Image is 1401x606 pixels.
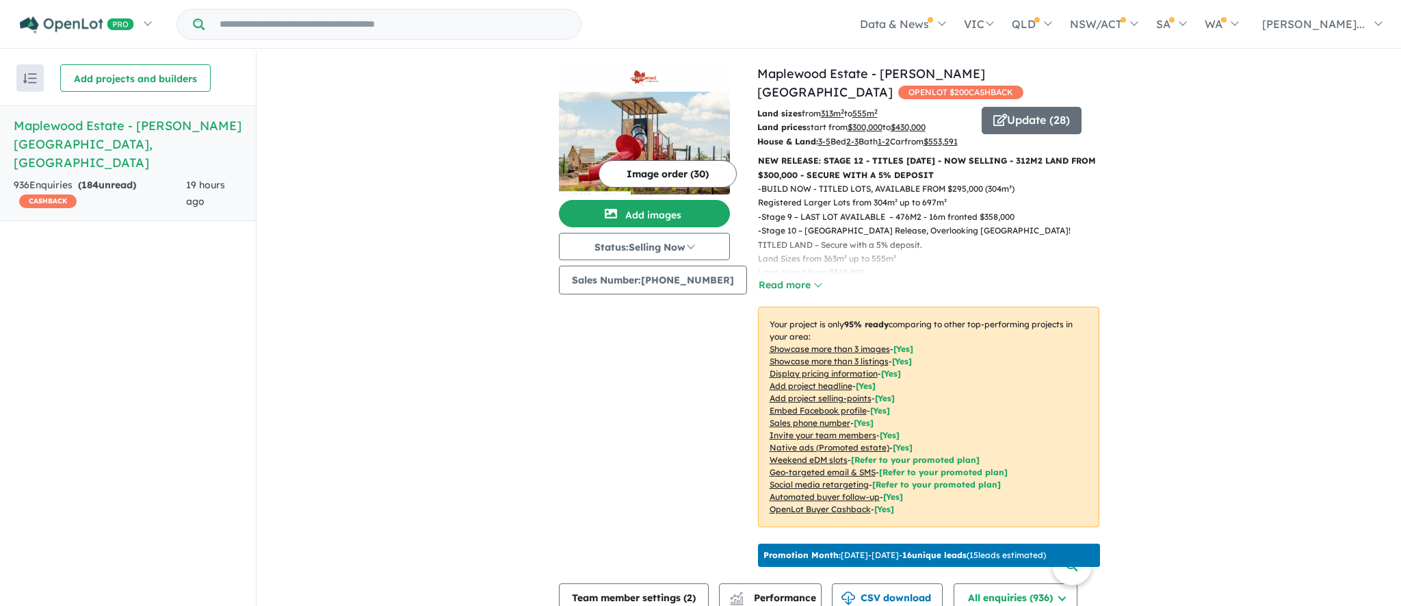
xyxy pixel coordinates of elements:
[770,368,878,379] u: Display pricing information
[882,122,926,132] span: to
[924,136,958,147] u: $ 553,591
[902,550,967,560] b: 16 unique leads
[758,277,822,293] button: Read more
[60,64,211,92] button: Add projects and builders
[758,224,1110,294] p: - Stage 10 – [GEOGRAPHIC_DATA] Release, Overlooking [GEOGRAPHIC_DATA]! TITLED LAND – Secure with ...
[763,550,841,560] b: Promotion Month:
[559,266,747,294] button: Sales Number:[PHONE_NUMBER]
[770,455,848,465] u: Weekend eDM slots
[758,307,1099,527] p: Your project is only comparing to other top-performing projects in your area: - - - - - - - - - -...
[757,136,818,147] b: House & Land:
[770,405,867,416] u: Embed Facebook profile
[770,393,872,403] u: Add project selling-points
[20,16,134,34] img: Openlot PRO Logo White
[1262,17,1365,31] span: [PERSON_NAME]...
[770,442,889,453] u: Native ads (Promoted estate)
[818,136,830,147] u: 3-5
[841,108,844,115] sup: 2
[564,70,724,86] img: Maplewood Estate - Melton South Logo
[880,430,900,440] span: [ Yes ]
[19,194,77,208] span: CASHBACK
[763,549,1046,561] p: [DATE] - [DATE] - ( 15 leads estimated)
[758,154,1099,182] p: NEW RELEASE: STAGE 12 - TITLES [DATE] - NOW SELLING - 312M2 LAND FROM $300,000 - SECURE WITH A 5%...
[841,592,855,605] img: download icon
[559,233,730,260] button: Status:Selling Now
[770,344,890,354] u: Showcase more than 3 images
[770,492,880,502] u: Automated buyer follow-up
[758,182,1110,210] p: - BUILD NOW - TITLED LOTS, AVAILABLE FROM $295,000 (304m²) Registered Larger Lots from 304m² up t...
[757,122,807,132] b: Land prices
[852,108,878,118] u: 555 m
[770,418,850,428] u: Sales phone number
[757,66,985,100] a: Maplewood Estate - [PERSON_NAME][GEOGRAPHIC_DATA]
[846,136,859,147] u: 2-3
[14,116,242,172] h5: Maplewood Estate - [PERSON_NAME][GEOGRAPHIC_DATA] , [GEOGRAPHIC_DATA]
[982,107,1082,134] button: Update (28)
[207,10,578,39] input: Try estate name, suburb, builder or developer
[770,381,852,391] u: Add project headline
[770,467,876,477] u: Geo-targeted email & SMS
[878,136,890,147] u: 1-2
[881,368,901,379] span: [ Yes ]
[874,504,894,514] span: [Yes]
[757,121,971,134] p: start from
[770,356,889,366] u: Showcase more than 3 listings
[879,467,1008,477] span: [Refer to your promoted plan]
[872,479,1001,490] span: [Refer to your promoted plan]
[875,393,895,403] span: [ Yes ]
[757,135,971,149] p: Bed Bath Car from
[730,592,742,599] img: line-chart.svg
[851,455,980,465] span: [Refer to your promoted plan]
[844,108,878,118] span: to
[874,108,878,115] sup: 2
[732,592,816,604] span: Performance
[757,107,971,121] p: from
[559,92,730,194] img: Maplewood Estate - Melton South
[883,492,903,502] span: [Yes]
[770,430,876,440] u: Invite your team members
[893,442,913,453] span: [Yes]
[898,86,1023,99] span: OPENLOT $ 200 CASHBACK
[844,319,889,329] b: 95 % ready
[893,344,913,354] span: [ Yes ]
[770,479,869,490] u: Social media retargeting
[757,108,802,118] b: Land sizes
[848,122,882,132] u: $ 300,000
[687,592,692,604] span: 2
[186,179,225,207] span: 19 hours ago
[78,179,136,191] strong: ( unread)
[81,179,99,191] span: 184
[854,418,874,428] span: [ Yes ]
[770,504,871,514] u: OpenLot Buyer Cashback
[758,210,1110,224] p: - Stage 9 – LAST LOT AVAILABLE – 476M2 - 16m fronted $358,000
[730,596,744,605] img: bar-chart.svg
[14,177,186,210] div: 936 Enquir ies
[559,64,730,194] a: Maplewood Estate - Melton South LogoMaplewood Estate - Melton South
[599,160,737,188] button: Image order (30)
[892,356,912,366] span: [ Yes ]
[870,405,890,416] span: [ Yes ]
[821,108,844,118] u: 313 m
[559,200,730,227] button: Add images
[891,122,926,132] u: $ 430,000
[856,381,876,391] span: [ Yes ]
[23,73,37,84] img: sort.svg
